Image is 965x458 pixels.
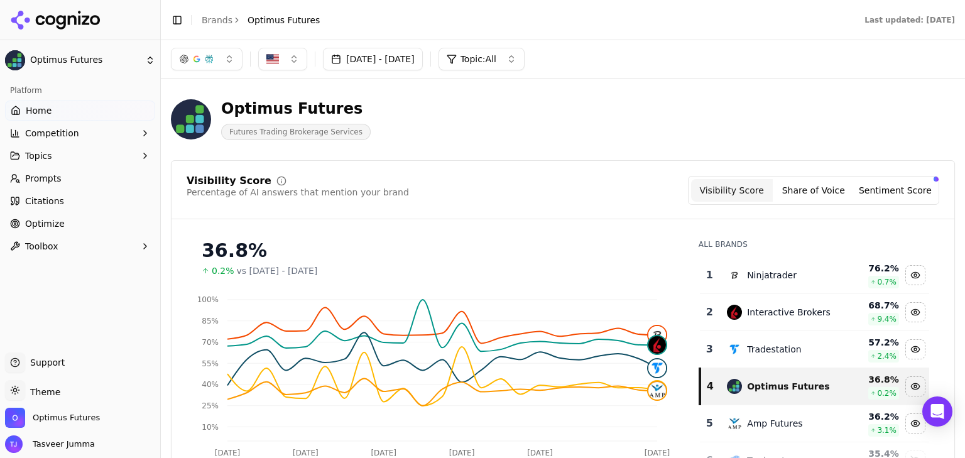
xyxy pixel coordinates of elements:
[371,449,396,457] tspan: [DATE]
[25,150,52,162] span: Topics
[841,373,899,386] div: 36.8 %
[877,277,897,287] span: 0.7 %
[5,435,95,453] button: Open user button
[841,336,899,349] div: 57.2 %
[841,262,899,275] div: 76.2 %
[25,172,62,185] span: Prompts
[727,268,742,283] img: ninjatrader
[727,305,742,320] img: interactive brokers
[5,435,23,453] img: Tasveer Jumma
[5,236,155,256] button: Toolbox
[323,48,423,70] button: [DATE] - [DATE]
[877,351,897,361] span: 2.4 %
[5,80,155,101] div: Platform
[773,179,854,202] button: Share of Voice
[5,168,155,188] a: Prompts
[25,387,60,397] span: Theme
[215,449,241,457] tspan: [DATE]
[202,317,219,325] tspan: 85%
[266,53,279,65] img: US
[293,449,319,457] tspan: [DATE]
[237,264,318,277] span: vs [DATE] - [DATE]
[727,379,742,394] img: optimus futures
[527,449,553,457] tspan: [DATE]
[905,302,925,322] button: Hide interactive brokers data
[705,268,714,283] div: 1
[5,191,155,211] a: Citations
[648,326,666,344] img: ninjatrader
[33,412,100,423] span: Optimus Futures
[747,306,831,319] div: Interactive Brokers
[449,449,475,457] tspan: [DATE]
[25,127,79,139] span: Competition
[25,195,64,207] span: Citations
[5,408,100,428] button: Open organization switcher
[705,305,714,320] div: 2
[905,413,925,433] button: Hide amp futures data
[841,299,899,312] div: 68.7 %
[700,257,929,294] tr: 1ninjatraderNinjatrader76.2%0.7%Hide ninjatrader data
[864,15,955,25] div: Last updated: [DATE]
[202,401,219,410] tspan: 25%
[691,179,773,202] button: Visibility Score
[645,449,670,457] tspan: [DATE]
[841,410,899,423] div: 36.2 %
[705,416,714,431] div: 5
[700,294,929,331] tr: 2interactive brokersInteractive Brokers68.7%9.4%Hide interactive brokers data
[648,382,666,400] img: amp futures
[700,368,929,405] tr: 4optimus futuresOptimus Futures36.8%0.2%Hide optimus futures data
[877,425,897,435] span: 3.1 %
[922,396,952,427] div: Open Intercom Messenger
[747,343,802,356] div: Tradestation
[25,217,65,230] span: Optimize
[727,342,742,357] img: tradestation
[248,14,320,26] span: Optimus Futures
[700,331,929,368] tr: 3tradestationTradestation57.2%2.4%Hide tradestation data
[187,186,409,199] div: Percentage of AI answers that mention your brand
[5,408,25,428] img: Optimus Futures
[905,265,925,285] button: Hide ninjatrader data
[5,146,155,166] button: Topics
[877,388,897,398] span: 0.2 %
[461,53,496,65] span: Topic: All
[905,376,925,396] button: Hide optimus futures data
[5,123,155,143] button: Competition
[25,356,65,369] span: Support
[706,379,714,394] div: 4
[202,338,219,347] tspan: 70%
[221,99,371,119] div: Optimus Futures
[854,179,936,202] button: Sentiment Score
[747,380,829,393] div: Optimus Futures
[25,240,58,253] span: Toolbox
[705,342,714,357] div: 3
[648,336,666,354] img: interactive brokers
[648,359,666,377] img: tradestation
[747,417,802,430] div: Amp Futures
[26,104,52,117] span: Home
[202,14,320,26] nav: breadcrumb
[5,214,155,234] a: Optimize
[171,99,211,139] img: Optimus Futures
[28,439,95,450] span: Tasveer Jumma
[5,50,25,70] img: Optimus Futures
[187,176,271,186] div: Visibility Score
[202,15,232,25] a: Brands
[202,359,219,368] tspan: 55%
[202,239,673,262] div: 36.8%
[5,101,155,121] a: Home
[877,314,897,324] span: 9.4 %
[202,380,219,389] tspan: 40%
[221,124,371,140] span: Futures Trading Brokerage Services
[727,416,742,431] img: amp futures
[30,55,140,66] span: Optimus Futures
[905,339,925,359] button: Hide tradestation data
[747,269,797,281] div: Ninjatrader
[700,405,929,442] tr: 5amp futuresAmp Futures36.2%3.1%Hide amp futures data
[699,239,929,249] div: All Brands
[202,423,219,432] tspan: 10%
[197,295,219,304] tspan: 100%
[212,264,234,277] span: 0.2%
